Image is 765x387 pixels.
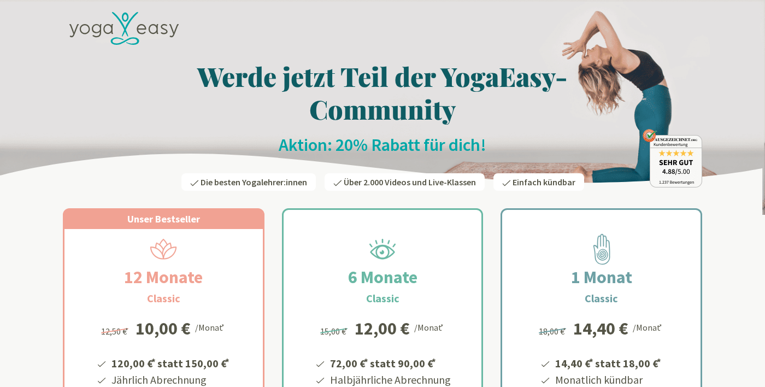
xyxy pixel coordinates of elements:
[201,177,307,187] span: Die besten Yogalehrer:innen
[98,264,229,290] h2: 12 Monate
[136,320,191,337] div: 10,00 €
[414,320,445,334] div: /Monat
[344,177,476,187] span: Über 2.000 Videos und Live-Klassen
[573,320,628,337] div: 14,40 €
[328,353,451,372] li: 72,00 € statt 90,00 €
[545,264,658,290] h2: 1 Monat
[322,264,444,290] h2: 6 Monate
[127,213,200,225] span: Unser Bestseller
[147,290,180,307] h3: Classic
[513,177,575,187] span: Einfach kündbar
[366,290,399,307] h3: Classic
[633,320,664,334] div: /Monat
[195,320,226,334] div: /Monat
[554,353,663,372] li: 14,40 € statt 18,00 €
[585,290,618,307] h3: Classic
[110,353,231,372] li: 120,00 € statt 150,00 €
[355,320,410,337] div: 12,00 €
[63,134,702,156] h2: Aktion: 20% Rabatt für dich!
[539,326,568,337] span: 18,00 €
[320,326,349,337] span: 15,00 €
[643,129,702,187] img: ausgezeichnet_badge.png
[101,326,130,337] span: 12,50 €
[63,60,702,125] h1: Werde jetzt Teil der YogaEasy-Community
